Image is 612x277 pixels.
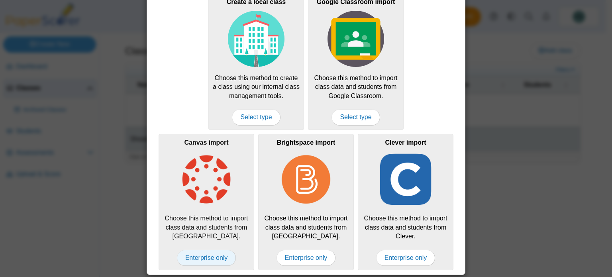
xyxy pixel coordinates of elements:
[377,151,434,208] img: class-type-clever.png
[331,109,380,125] span: Select type
[358,134,453,270] div: Choose this method to import class data and students from Clever.
[328,11,384,67] img: class-type-google-classroom.svg
[159,134,254,270] div: Choose this method to import class data and students from [GEOGRAPHIC_DATA].
[258,134,354,270] div: Choose this method to import class data and students from [GEOGRAPHIC_DATA].
[184,139,228,146] b: Canvas import
[277,250,336,266] span: Enterprise only
[278,151,334,208] img: class-type-brightspace.png
[232,109,280,125] span: Select type
[376,250,435,266] span: Enterprise only
[277,139,335,146] b: Brightspace import
[178,151,235,208] img: class-type-canvas.png
[228,11,284,67] img: class-type-local.svg
[177,250,236,266] span: Enterprise only
[385,139,426,146] b: Clever import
